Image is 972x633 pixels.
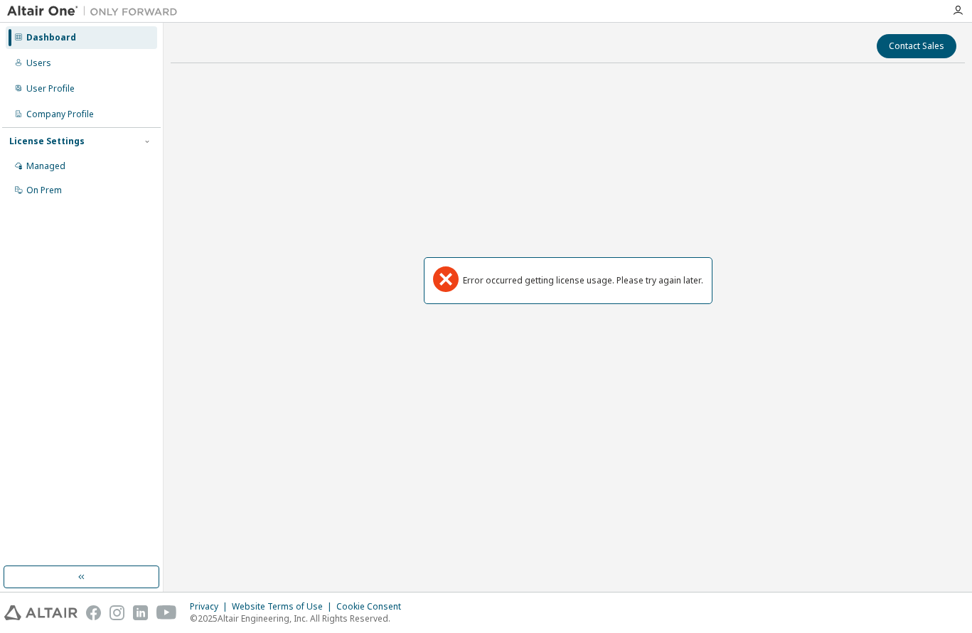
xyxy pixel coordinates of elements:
[232,601,336,612] div: Website Terms of Use
[86,605,101,620] img: facebook.svg
[190,612,410,624] p: © 2025 Altair Engineering, Inc. All Rights Reserved.
[336,601,410,612] div: Cookie Consent
[26,161,65,172] div: Managed
[133,605,148,620] img: linkedin.svg
[156,605,177,620] img: youtube.svg
[877,34,956,58] button: Contact Sales
[7,4,185,18] img: Altair One
[26,32,76,43] div: Dashboard
[9,136,85,147] div: License Settings
[190,601,232,612] div: Privacy
[4,605,78,620] img: altair_logo.svg
[26,83,75,94] div: User Profile
[26,58,51,69] div: Users
[26,109,94,120] div: Company Profile
[110,605,124,620] img: instagram.svg
[463,275,703,286] div: Error occurred getting license usage. Please try again later.
[26,185,62,196] div: On Prem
